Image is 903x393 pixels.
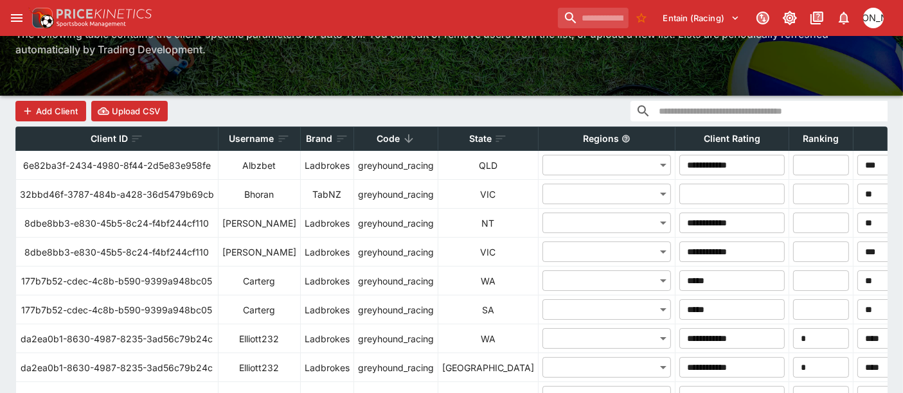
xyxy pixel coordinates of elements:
button: Connected to PK [751,6,774,30]
td: greyhound_racing [354,209,438,238]
td: 177b7b52-cdec-4c8b-b590-9399a948bc05 [16,266,219,295]
p: Username [229,131,274,146]
td: Ladbrokes [301,151,354,180]
p: Regions [583,131,619,146]
p: Client ID [91,131,128,146]
img: PriceKinetics Logo [28,5,54,31]
img: Sportsbook Management [57,21,126,27]
button: No Bookmarks [631,8,652,28]
td: 177b7b52-cdec-4c8b-b590-9399a948bc05 [16,295,219,324]
div: Jonty Andrew [863,8,884,28]
th: Client Rating [675,127,789,151]
td: Ladbrokes [301,295,354,324]
td: TabNZ [301,180,354,209]
td: Elliott232 [219,324,301,353]
td: Elliott232 [219,353,301,382]
td: [PERSON_NAME] [219,238,301,266]
button: Jonty Andrew [859,4,888,32]
td: greyhound_racing [354,238,438,266]
td: 8dbe8bb3-e830-45b5-8c24-f4bf244cf110 [16,238,219,266]
td: [GEOGRAPHIC_DATA] [438,353,539,382]
button: open drawer [5,6,28,30]
td: WA [438,266,539,295]
svg: Regions which the autoroll setting will apply to. More than one can be selected to apply to multi... [621,134,630,143]
td: SA [438,295,539,324]
td: greyhound_racing [354,180,438,209]
td: VIC [438,238,539,266]
td: Ladbrokes [301,266,354,295]
td: Bhoran [219,180,301,209]
td: 6e82ba3f-2434-4980-8f44-2d5e83e958fe [16,151,219,180]
td: greyhound_racing [354,266,438,295]
td: VIC [438,180,539,209]
p: Brand [307,131,333,146]
button: Notifications [832,6,855,30]
td: Ladbrokes [301,324,354,353]
td: Carterg [219,266,301,295]
input: search [558,8,629,28]
td: greyhound_racing [354,151,438,180]
td: greyhound_racing [354,295,438,324]
td: Ladbrokes [301,353,354,382]
button: Add Client [15,101,86,121]
button: Documentation [805,6,828,30]
td: [PERSON_NAME] [219,209,301,238]
td: da2ea0b1-8630-4987-8235-3ad56c79b24c [16,324,219,353]
td: greyhound_racing [354,353,438,382]
td: Carterg [219,295,301,324]
td: QLD [438,151,539,180]
h6: The following table contains the client-specific parameters for auto-roll. You can edit or remove... [15,26,888,57]
button: Toggle light/dark mode [778,6,801,30]
button: Upload CSV [91,101,168,121]
td: Albzbet [219,151,301,180]
img: PriceKinetics [57,9,152,19]
p: Code [377,131,400,146]
td: da2ea0b1-8630-4987-8235-3ad56c79b24c [16,353,219,382]
td: Ladbrokes [301,238,354,266]
td: NT [438,209,539,238]
button: Select Tenant [656,8,747,28]
p: State [469,131,492,146]
td: 8dbe8bb3-e830-45b5-8c24-f4bf244cf110 [16,209,219,238]
th: Ranking [789,127,854,151]
td: WA [438,324,539,353]
td: Ladbrokes [301,209,354,238]
td: greyhound_racing [354,324,438,353]
td: 32bbd46f-3787-484b-a428-36d5479b69cb [16,180,219,209]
